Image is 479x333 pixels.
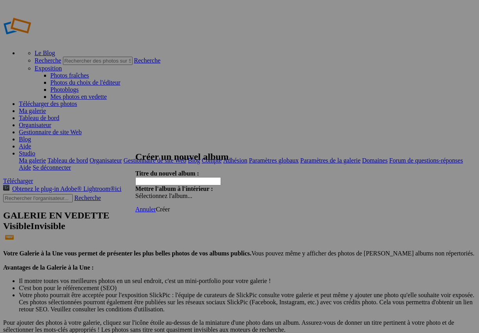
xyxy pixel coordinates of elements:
[135,192,192,199] font: Sélectionnez l'album...
[135,206,156,213] a: Annuler
[135,170,199,177] font: Titre du nouvel album :
[156,206,170,213] font: Créer
[135,185,213,192] font: Mettre l'album à l'intérieur :
[135,152,229,162] font: Créer un nouvel album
